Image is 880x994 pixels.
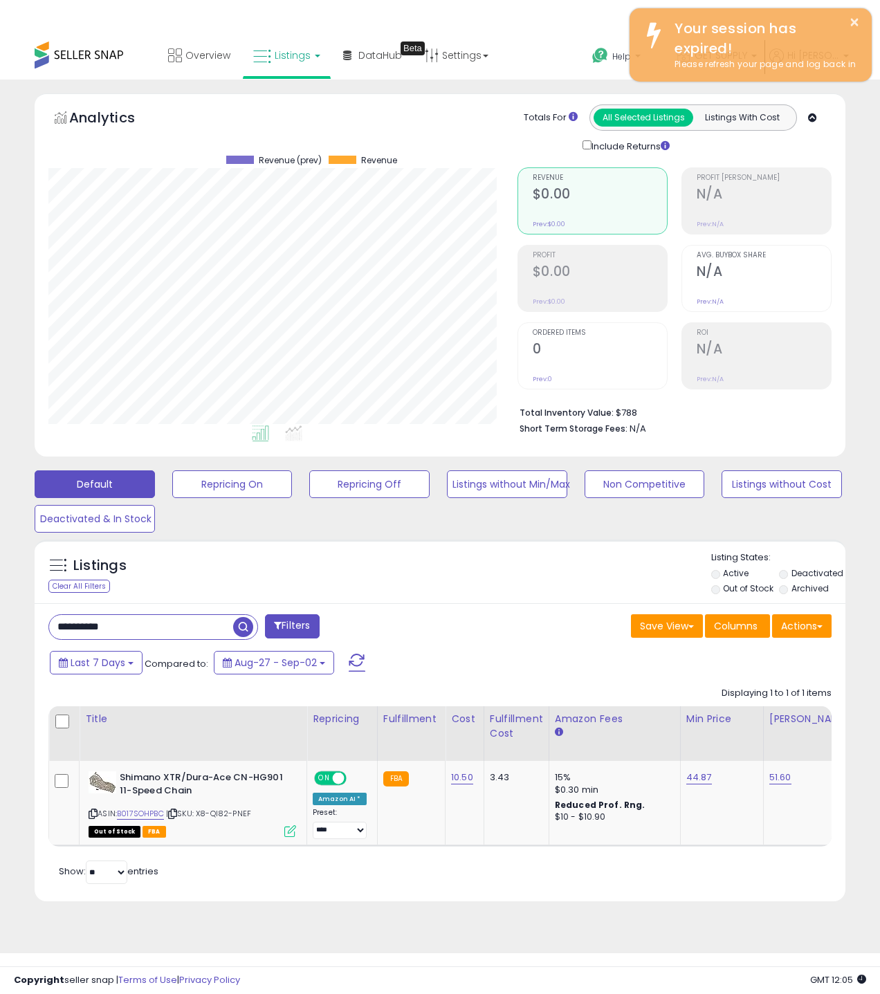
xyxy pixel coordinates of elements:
[35,505,155,533] button: Deactivated & In Stock
[697,174,831,182] span: Profit [PERSON_NAME]
[401,42,425,55] div: Tooltip anchor
[533,341,667,360] h2: 0
[520,407,614,418] b: Total Inventory Value:
[265,614,319,638] button: Filters
[185,48,230,62] span: Overview
[414,35,499,76] a: Settings
[791,582,829,594] label: Archived
[772,614,832,638] button: Actions
[723,567,749,579] label: Active
[358,48,402,62] span: DataHub
[612,50,631,62] span: Help
[451,712,478,726] div: Cost
[120,771,288,800] b: Shimano XTR/Dura-Ace CN-HG901 11-Speed Chain
[383,771,409,786] small: FBA
[722,687,832,700] div: Displaying 1 to 1 of 1 items
[520,423,627,434] b: Short Term Storage Fees:
[451,771,473,784] a: 10.50
[235,656,317,670] span: Aug-27 - Sep-02
[214,651,334,674] button: Aug-27 - Sep-02
[594,109,693,127] button: All Selected Listings
[533,329,667,337] span: Ordered Items
[769,712,852,726] div: [PERSON_NAME]
[145,657,208,670] span: Compared to:
[533,264,667,282] h2: $0.00
[172,470,293,498] button: Repricing On
[345,773,367,784] span: OFF
[555,811,670,823] div: $10 - $10.90
[697,341,831,360] h2: N/A
[313,712,372,726] div: Repricing
[555,771,670,784] div: 15%
[664,19,861,58] div: Your session has expired!
[555,784,670,796] div: $0.30 min
[769,771,791,784] a: 51.60
[630,422,646,435] span: N/A
[555,726,563,739] small: Amazon Fees.
[572,138,686,154] div: Include Returns
[723,582,773,594] label: Out of Stock
[85,712,301,726] div: Title
[533,375,552,383] small: Prev: 0
[697,375,724,383] small: Prev: N/A
[524,111,578,125] div: Totals For
[383,712,439,726] div: Fulfillment
[585,470,705,498] button: Non Competitive
[313,793,367,805] div: Amazon AI *
[158,35,241,76] a: Overview
[697,252,831,259] span: Avg. Buybox Share
[447,470,567,498] button: Listings without Min/Max
[791,567,843,579] label: Deactivated
[533,174,667,182] span: Revenue
[686,771,712,784] a: 44.87
[35,470,155,498] button: Default
[686,712,758,726] div: Min Price
[313,808,367,839] div: Preset:
[533,186,667,205] h2: $0.00
[697,220,724,228] small: Prev: N/A
[89,826,140,838] span: All listings that are currently out of stock and unavailable for purchase on Amazon
[117,808,164,820] a: B017SOHPBC
[705,614,770,638] button: Columns
[89,771,116,793] img: 51lNx-5S+aL._SL40_.jpg
[697,329,831,337] span: ROI
[50,651,143,674] button: Last 7 Days
[520,403,821,420] li: $788
[89,771,296,836] div: ASIN:
[533,252,667,259] span: Profit
[490,771,538,784] div: 3.43
[555,712,675,726] div: Amazon Fees
[490,712,543,741] div: Fulfillment Cost
[333,35,412,76] a: DataHub
[631,614,703,638] button: Save View
[693,109,792,127] button: Listings With Cost
[722,470,842,498] button: Listings without Cost
[73,556,127,576] h5: Listings
[697,186,831,205] h2: N/A
[697,297,724,306] small: Prev: N/A
[581,37,664,80] a: Help
[697,264,831,282] h2: N/A
[711,551,846,564] p: Listing States:
[243,35,331,76] a: Listings
[315,773,333,784] span: ON
[592,47,609,64] i: Get Help
[166,808,251,819] span: | SKU: X8-QI82-PNEF
[309,470,430,498] button: Repricing Off
[259,156,322,165] span: Revenue (prev)
[48,580,110,593] div: Clear All Filters
[59,865,158,878] span: Show: entries
[69,108,162,131] h5: Analytics
[555,799,645,811] b: Reduced Prof. Rng.
[71,656,125,670] span: Last 7 Days
[714,619,758,633] span: Columns
[533,297,565,306] small: Prev: $0.00
[533,220,565,228] small: Prev: $0.00
[361,156,397,165] span: Revenue
[143,826,166,838] span: FBA
[664,58,861,71] div: Please refresh your page and log back in
[275,48,311,62] span: Listings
